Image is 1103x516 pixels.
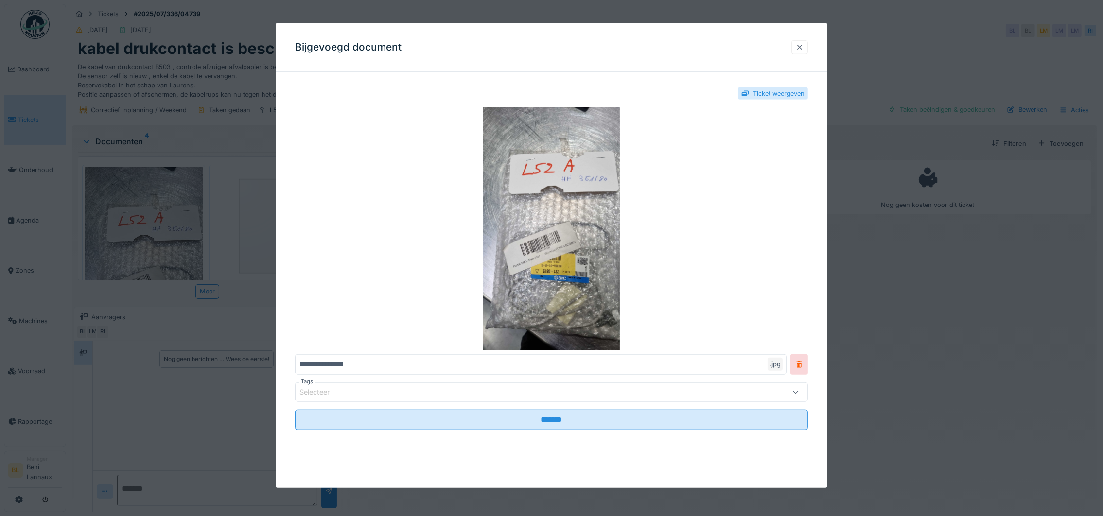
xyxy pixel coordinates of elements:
[299,378,315,386] label: Tags
[299,387,343,397] div: Selecteer
[295,107,808,350] img: 7f07ae50-4f41-4364-aef6-6c9c9ba01d3c-20250709_105300.jpg
[753,89,805,98] div: Ticket weergeven
[768,358,783,371] div: .jpg
[295,41,402,53] h3: Bijgevoegd document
